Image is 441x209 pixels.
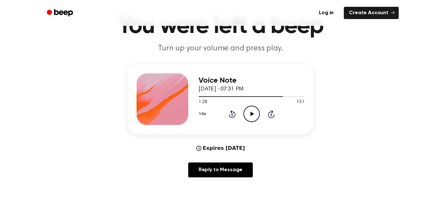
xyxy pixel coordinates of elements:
[196,144,245,152] div: Expires [DATE]
[97,43,344,54] p: Turn up your volume and press play.
[296,99,304,106] span: 1:51
[199,86,244,92] span: [DATE] · 07:31 PM
[55,15,386,38] h1: You were left a beep
[199,99,207,106] span: 1:28
[188,162,253,177] a: Reply to Message
[313,5,340,20] a: Log in
[199,109,208,120] button: 1.0x
[344,7,399,19] a: Create Account
[199,76,304,85] h3: Voice Note
[42,7,79,19] a: Beep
